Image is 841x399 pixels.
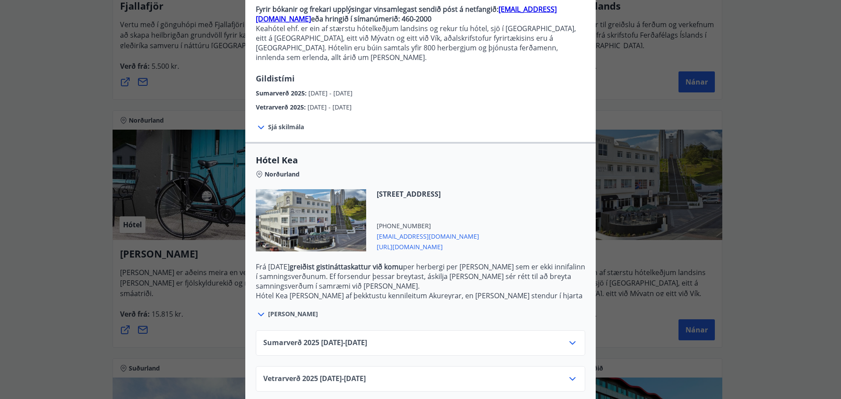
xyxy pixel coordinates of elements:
span: Vetrarverð 2025 : [256,103,307,111]
a: [EMAIL_ADDRESS][DOMAIN_NAME] [256,4,557,24]
span: [STREET_ADDRESS] [377,189,479,199]
span: [EMAIL_ADDRESS][DOMAIN_NAME] [377,230,479,241]
span: Sjá skilmála [268,123,304,131]
p: Frá [DATE] per herbergi per [PERSON_NAME] sem er ekki innifalinn í samningsverðunum. Ef forsendur... [256,262,585,291]
p: Hótel Kea [PERSON_NAME] af þekktustu kennileitum Akureyrar, en [PERSON_NAME] stendur í hjarta mið... [256,291,585,329]
strong: eða hringið í símanúmerið: 460-2000 [311,14,431,24]
span: [PHONE_NUMBER] [377,222,479,230]
p: Keahótel ehf. er ein af stærstu hótelkeðjum landsins og rekur tíu hótel, sjö í [GEOGRAPHIC_DATA],... [256,24,585,62]
span: [DATE] - [DATE] [308,89,353,97]
span: Hótel Kea [256,154,585,166]
span: [DATE] - [DATE] [307,103,352,111]
strong: greiðist gistináttaskattur við komu [290,262,403,272]
span: Norðurland [265,170,300,179]
span: [URL][DOMAIN_NAME] [377,241,479,251]
span: Gildistími [256,73,295,84]
strong: Fyrir bókanir og frekari upplýsingar vinsamlegast sendið póst á netfangið: [256,4,498,14]
span: Sumarverð 2025 : [256,89,308,97]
